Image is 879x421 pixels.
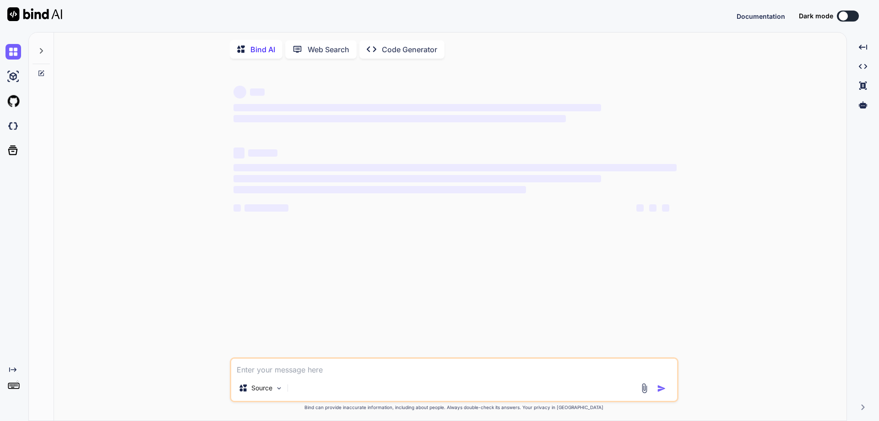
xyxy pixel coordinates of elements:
[233,164,677,171] span: ‌
[233,186,526,193] span: ‌
[248,149,277,157] span: ‌
[230,404,678,411] p: Bind can provide inaccurate information, including about people. Always double-check its answers....
[636,204,644,212] span: ‌
[275,384,283,392] img: Pick Models
[233,115,566,122] span: ‌
[5,69,21,84] img: ai-studio
[7,7,62,21] img: Bind AI
[233,204,241,212] span: ‌
[244,204,288,212] span: ‌
[251,383,272,393] p: Source
[5,44,21,60] img: chat
[308,44,349,55] p: Web Search
[233,148,244,159] span: ‌
[737,12,785,20] span: Documentation
[5,118,21,134] img: darkCloudIdeIcon
[382,44,437,55] p: Code Generator
[799,11,833,21] span: Dark mode
[250,44,275,55] p: Bind AI
[737,11,785,21] button: Documentation
[233,175,601,182] span: ‌
[233,104,601,111] span: ‌
[233,86,246,98] span: ‌
[649,204,657,212] span: ‌
[662,204,669,212] span: ‌
[5,93,21,109] img: githubLight
[639,383,650,394] img: attachment
[250,88,265,96] span: ‌
[657,384,666,393] img: icon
